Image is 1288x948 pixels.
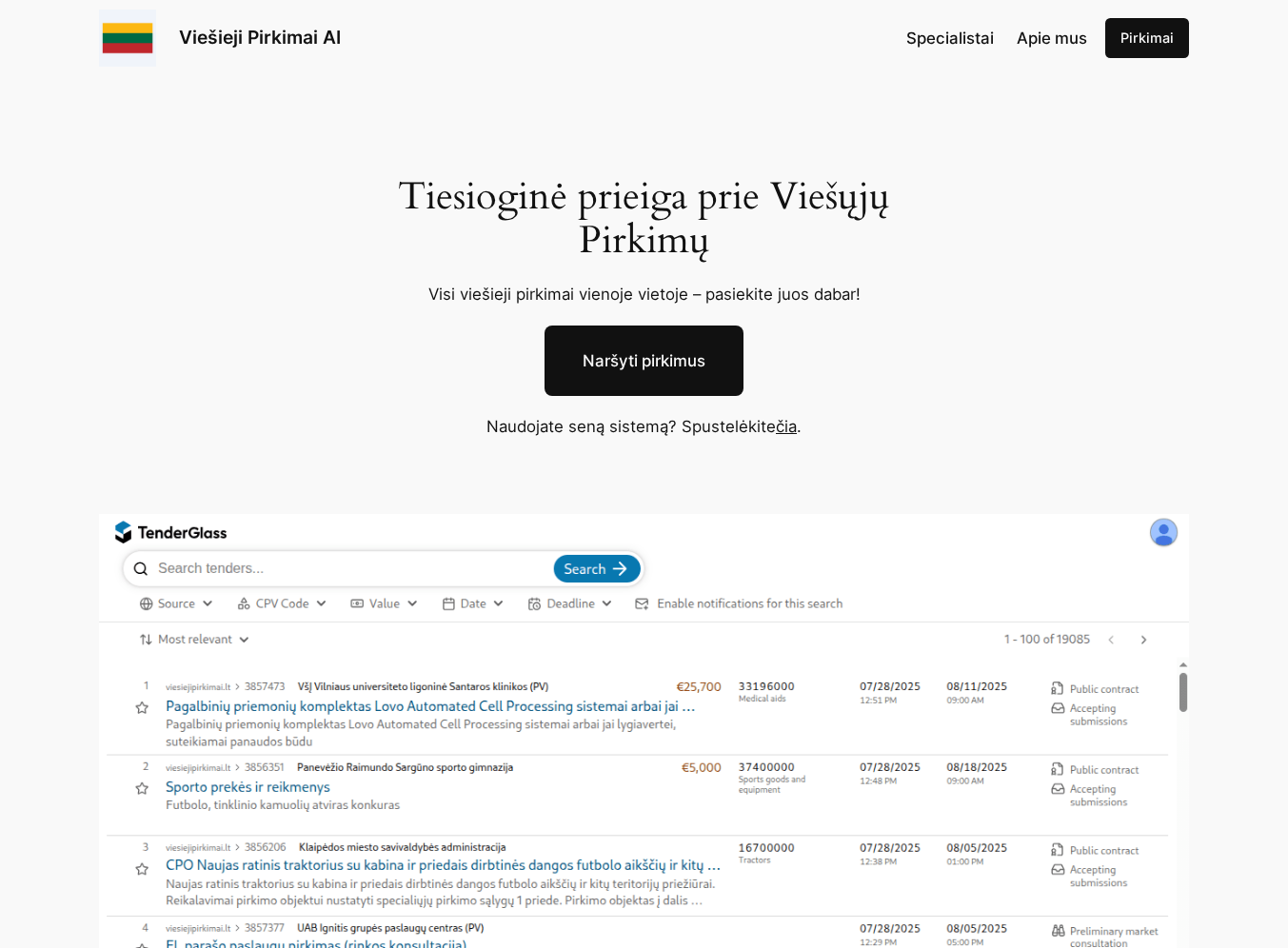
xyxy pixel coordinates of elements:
a: Specialistai [906,26,994,50]
img: Viešieji pirkimai logo [99,10,156,67]
span: Apie mus [1017,29,1087,48]
a: Pirkimai [1105,18,1189,58]
p: Naudojate seną sistemą? Spustelėkite . [349,414,940,439]
p: Visi viešieji pirkimai vienoje vietoje – pasiekite juos dabar! [375,282,913,306]
span: Specialistai [906,29,994,48]
a: Naršyti pirkimus [545,326,743,396]
nav: Navigation [906,26,1087,50]
h1: Tiesioginė prieiga prie Viešųjų Pirkimų [375,175,913,263]
a: Viešieji Pirkimai AI [179,26,341,49]
a: Apie mus [1017,26,1087,50]
a: čia [776,417,797,436]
